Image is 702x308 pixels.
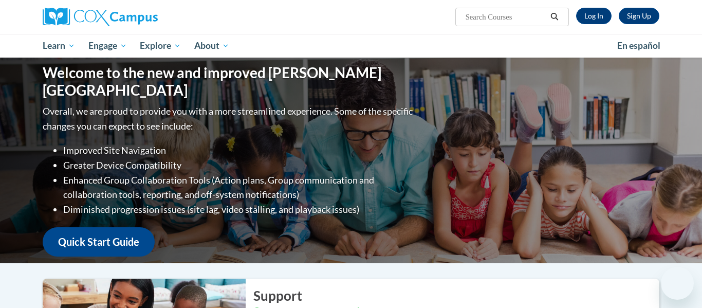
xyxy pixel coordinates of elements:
[140,40,181,52] span: Explore
[188,34,236,58] a: About
[43,8,238,26] a: Cox Campus
[194,40,229,52] span: About
[27,34,675,58] div: Main menu
[576,8,612,24] a: Log In
[619,8,659,24] a: Register
[63,158,415,173] li: Greater Device Compatibility
[253,286,659,305] h2: Support
[661,267,694,300] iframe: Button to launch messaging window
[43,40,75,52] span: Learn
[465,11,547,23] input: Search Courses
[88,40,127,52] span: Engage
[43,8,158,26] img: Cox Campus
[43,64,415,99] h1: Welcome to the new and improved [PERSON_NAME][GEOGRAPHIC_DATA]
[133,34,188,58] a: Explore
[43,227,155,257] a: Quick Start Guide
[617,40,660,51] span: En español
[547,11,562,23] button: Search
[63,202,415,217] li: Diminished progression issues (site lag, video stalling, and playback issues)
[43,104,415,134] p: Overall, we are proud to provide you with a more streamlined experience. Some of the specific cha...
[36,34,82,58] a: Learn
[63,143,415,158] li: Improved Site Navigation
[611,35,667,57] a: En español
[82,34,134,58] a: Engage
[63,173,415,203] li: Enhanced Group Collaboration Tools (Action plans, Group communication and collaboration tools, re...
